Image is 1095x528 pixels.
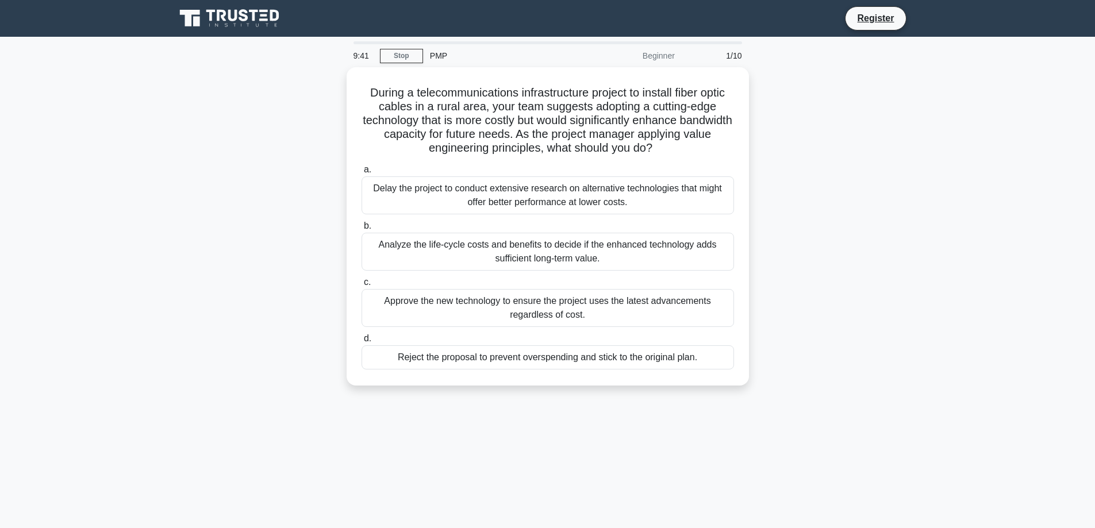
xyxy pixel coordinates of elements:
a: Stop [380,49,423,63]
div: 1/10 [682,44,749,67]
span: a. [364,164,371,174]
span: d. [364,333,371,343]
div: Beginner [581,44,682,67]
div: Reject the proposal to prevent overspending and stick to the original plan. [362,345,734,369]
div: PMP [423,44,581,67]
div: Analyze the life-cycle costs and benefits to decide if the enhanced technology adds sufficient lo... [362,233,734,271]
div: Approve the new technology to ensure the project uses the latest advancements regardless of cost. [362,289,734,327]
h5: During a telecommunications infrastructure project to install fiber optic cables in a rural area,... [360,86,735,156]
div: Delay the project to conduct extensive research on alternative technologies that might offer bett... [362,176,734,214]
a: Register [850,11,901,25]
div: 9:41 [347,44,380,67]
span: b. [364,221,371,230]
span: c. [364,277,371,287]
